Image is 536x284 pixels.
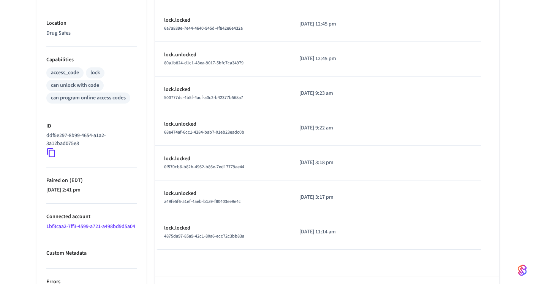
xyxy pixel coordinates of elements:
p: Capabilities [46,56,137,64]
p: lock.unlocked [164,51,281,59]
p: [DATE] 9:22 am [299,124,357,132]
span: 4875da97-85a9-42c1-80a6-ecc72c3bb83a [164,233,244,239]
span: 68e474af-6cc1-4284-bab7-01eb23eadc0b [164,129,244,136]
div: can program online access codes [51,94,126,102]
p: lock.unlocked [164,190,281,198]
p: lock.locked [164,224,281,232]
div: lock [90,69,100,77]
p: lock.unlocked [164,120,281,128]
p: [DATE] 12:45 pm [299,55,357,63]
p: [DATE] 3:18 pm [299,159,357,167]
p: lock.locked [164,155,281,163]
p: Paired on [46,177,137,185]
p: [DATE] 12:45 pm [299,20,357,28]
p: [DATE] 9:23 am [299,89,357,97]
p: Connected account [46,213,137,221]
span: 6a7a839e-7e44-4640-945d-4f842e6e432a [164,25,243,32]
p: Drug Safes [46,29,137,37]
span: a49fe5f6-51ef-4aeb-b1a9-f80403ee9e4c [164,198,241,205]
p: lock.locked [164,86,281,94]
p: Custom Metadata [46,249,137,257]
p: [DATE] 2:41 pm [46,186,137,194]
span: 80a1b824-d1c1-43ea-9017-5bfc7ca34979 [164,60,243,66]
p: ID [46,122,137,130]
span: 0f570cb6-b82b-4962-b86e-7ed17779ae44 [164,164,244,170]
a: 1bf3caa2-7ff3-4599-a721-a498bd9d5a04 [46,223,135,230]
p: Location [46,19,137,27]
img: SeamLogoGradient.69752ec5.svg [518,264,527,276]
p: [DATE] 11:14 am [299,228,357,236]
span: ( EDT ) [68,177,83,184]
p: ddf5e297-8b99-4654-a1a2-3a12bad075e8 [46,132,134,148]
div: can unlock with code [51,81,99,89]
p: [DATE] 3:17 pm [299,193,357,201]
p: lock.locked [164,16,281,24]
span: 500777dc-4b5f-4acf-a0c2-b42377b568a7 [164,94,243,101]
div: access_code [51,69,79,77]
